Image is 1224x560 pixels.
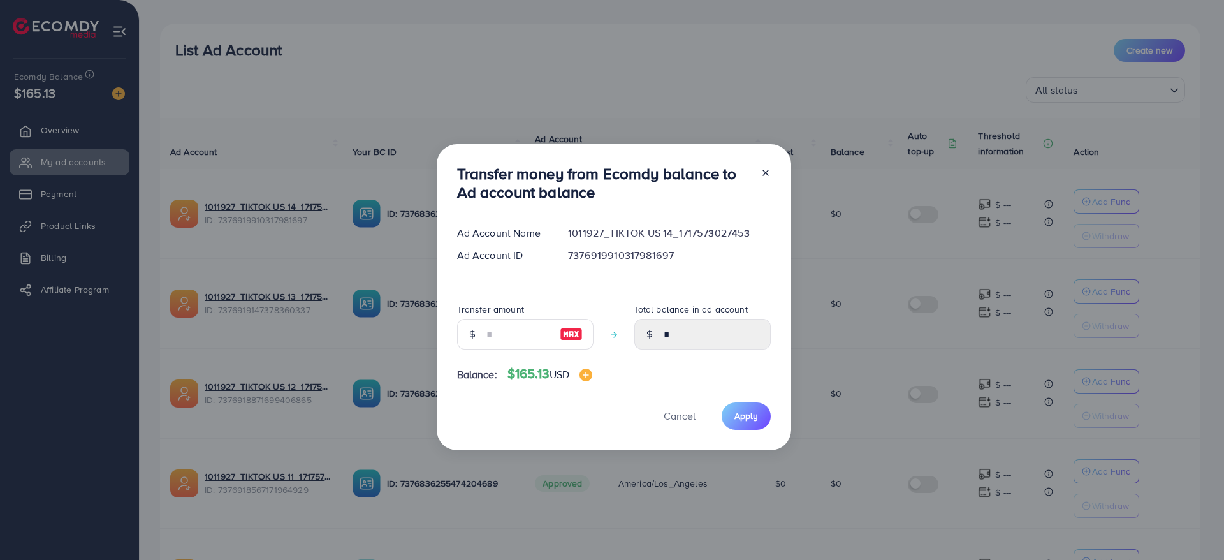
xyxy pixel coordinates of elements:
span: Cancel [664,409,696,423]
h4: $165.13 [507,366,593,382]
iframe: Chat [1170,503,1214,550]
label: Transfer amount [457,303,524,316]
img: image [560,327,583,342]
span: Balance: [457,367,497,382]
label: Total balance in ad account [634,303,748,316]
img: image [579,369,592,381]
div: Ad Account ID [447,248,558,263]
h3: Transfer money from Ecomdy balance to Ad account balance [457,165,750,202]
button: Cancel [648,402,711,430]
div: 7376919910317981697 [558,248,780,263]
span: Apply [734,409,758,422]
span: USD [550,367,569,381]
div: Ad Account Name [447,226,558,240]
button: Apply [722,402,771,430]
div: 1011927_TIKTOK US 14_1717573027453 [558,226,780,240]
